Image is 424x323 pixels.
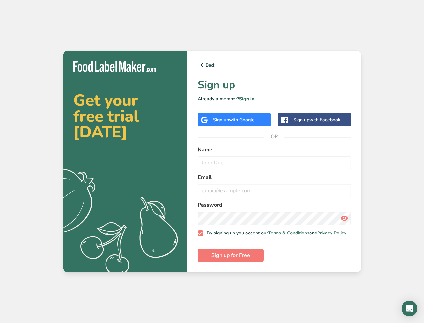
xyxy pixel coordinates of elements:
label: Name [198,146,351,154]
label: Email [198,173,351,181]
p: Already a member? [198,95,351,102]
label: Password [198,201,351,209]
img: Food Label Maker [73,61,156,72]
input: John Doe [198,156,351,169]
a: Privacy Policy [317,230,346,236]
span: OR [264,127,284,147]
input: email@example.com [198,184,351,197]
div: Open Intercom Messenger [402,301,417,316]
button: Sign up for Free [198,249,264,262]
span: Sign up for Free [211,251,250,259]
span: with Facebook [309,117,340,123]
h1: Sign up [198,77,351,93]
a: Back [198,61,351,69]
div: Sign up [293,116,340,123]
a: Sign in [239,96,254,102]
span: By signing up you accept our and [203,230,346,236]
span: with Google [229,117,255,123]
a: Terms & Conditions [268,230,309,236]
div: Sign up [213,116,255,123]
h2: Get your free trial [DATE] [73,92,177,140]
